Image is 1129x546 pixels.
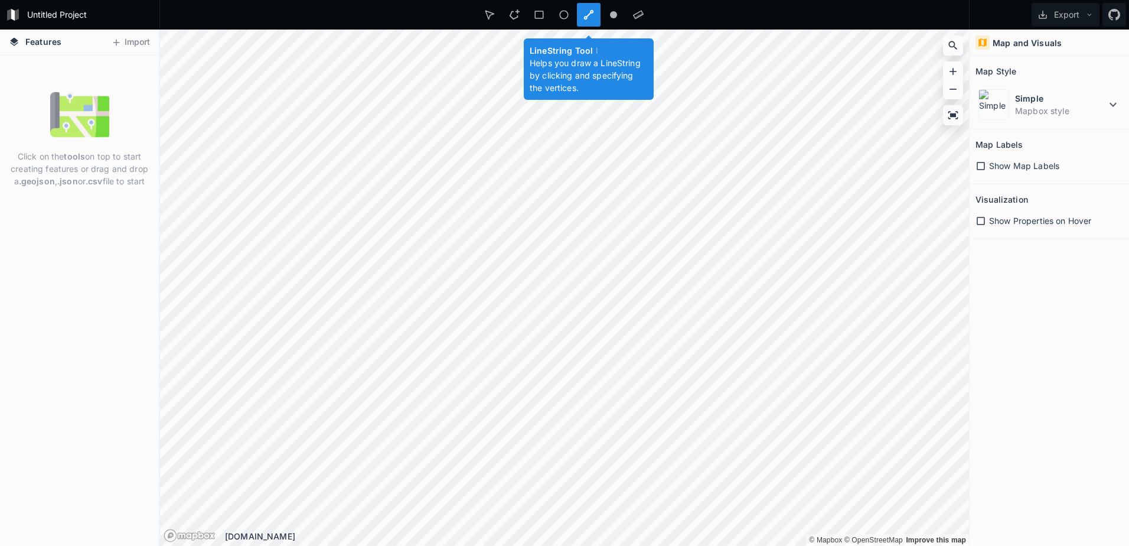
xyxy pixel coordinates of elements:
button: Export [1032,3,1099,27]
span: l [596,45,598,56]
h2: Map Labels [975,135,1023,154]
p: Click on the on top to start creating features or drag and drop a , or file to start [9,150,150,187]
div: [DOMAIN_NAME] [225,530,969,542]
dt: Simple [1015,92,1106,105]
strong: .csv [86,176,103,186]
a: Mapbox [809,536,842,544]
img: empty [50,85,109,144]
p: Helps you draw a LineString by clicking and specifying the vertices. [530,57,648,94]
a: OpenStreetMap [844,536,903,544]
strong: .json [57,176,78,186]
h4: Map and Visuals [993,37,1062,49]
h2: Map Style [975,62,1016,80]
a: Map feedback [906,536,966,544]
dd: Mapbox style [1015,105,1106,117]
button: Import [105,33,156,52]
strong: .geojson [19,176,55,186]
span: Features [25,35,61,48]
span: Show Map Labels [989,160,1059,172]
span: Show Properties on Hover [989,214,1091,227]
img: Simple [978,89,1009,120]
a: Mapbox logo [164,529,216,542]
strong: tools [64,151,85,161]
h2: Visualization [975,190,1028,209]
h4: LineString Tool [530,44,648,57]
